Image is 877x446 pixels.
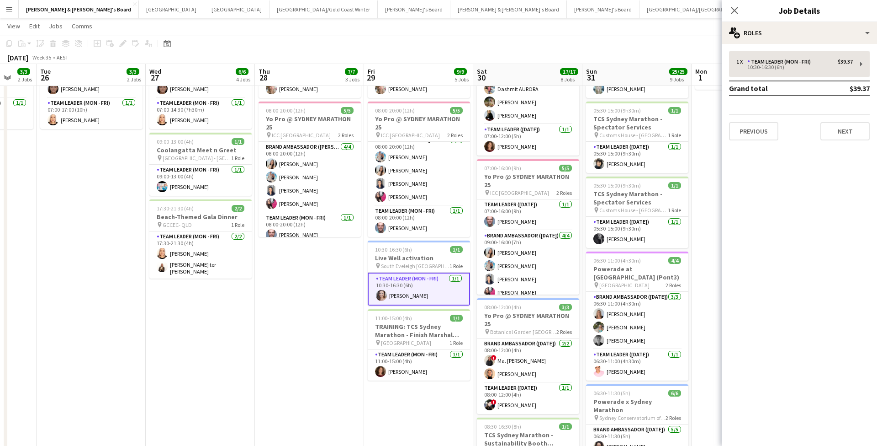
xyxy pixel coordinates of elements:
span: GCCEC- QLD [163,221,192,228]
span: Comms [72,22,92,30]
app-job-card: 11:00-15:00 (4h)1/1TRAINING: TCS Sydney Marathon - Finish Marshal Crew [GEOGRAPHIC_DATA]1 RoleTea... [368,309,470,381]
div: [DATE] [7,53,28,62]
span: ! [491,399,497,405]
span: 1/1 [559,423,572,430]
button: Previous [729,122,778,140]
span: South Eveleigh [GEOGRAPHIC_DATA] [381,263,449,269]
div: 1 x [736,59,747,65]
span: 17/17 [560,68,578,75]
span: Mon [695,67,707,75]
div: 5 Jobs [454,76,469,83]
app-job-card: 05:30-15:00 (9h30m)1/1TCS Sydney Marathon - Spectator Services Customs House - [GEOGRAPHIC_DATA]1... [586,102,688,173]
span: Edit [29,22,40,30]
span: Tue [40,67,51,75]
span: Customs House - [GEOGRAPHIC_DATA] [599,132,668,139]
span: Sun [586,67,597,75]
div: $39.37 [838,59,853,65]
h3: Job Details [722,5,877,16]
span: 2 Roles [556,189,572,196]
span: 1 Role [668,207,681,214]
app-job-card: 06:30-11:00 (4h30m)4/4Powerade at [GEOGRAPHIC_DATA] (Pont3) [GEOGRAPHIC_DATA]2 RolesBrand Ambassa... [586,252,688,381]
span: 28 [257,72,270,83]
app-card-role: Team Leader ([DATE])1/107:00-12:00 (5h)[PERSON_NAME] [477,124,579,156]
app-card-role: Team Leader (Mon - Fri)2/217:30-21:30 (4h)[PERSON_NAME][PERSON_NAME] ter [PERSON_NAME] [149,231,252,279]
a: Edit [26,20,43,32]
app-card-role: Team Leader ([DATE])1/108:00-12:00 (4h)![PERSON_NAME] [477,383,579,414]
app-card-role: Team Leader (Mon - Fri)1/109:00-13:00 (4h)[PERSON_NAME] [149,165,252,196]
span: 5/5 [341,107,354,114]
h3: Powerade at [GEOGRAPHIC_DATA] (Pont3) [586,265,688,281]
app-card-role: Team Leader ([DATE])1/105:30-15:00 (9h30m)[PERSON_NAME] [586,142,688,173]
span: 3/3 [17,68,30,75]
span: 09:00-13:00 (4h) [157,138,194,145]
span: 1 Role [231,221,244,228]
span: 1 Role [668,132,681,139]
h3: Live Well activation [368,254,470,262]
app-card-role: Team Leader (Mon - Fri)1/108:00-20:00 (12h)[PERSON_NAME] [368,206,470,237]
span: 1/1 [232,138,244,145]
span: Week 35 [30,54,53,61]
span: [GEOGRAPHIC_DATA] - [GEOGRAPHIC_DATA] [163,155,231,161]
span: 3/3 [127,68,139,75]
app-card-role: Team Leader (Mon - Fri)1/110:30-16:30 (6h)[PERSON_NAME] [368,273,470,306]
span: 29 [366,72,375,83]
app-card-role: Brand Ambassador ([DATE])3/306:30-11:00 (4h30m)[PERSON_NAME][PERSON_NAME][PERSON_NAME] [586,292,688,349]
div: 9 Jobs [670,76,687,83]
app-card-role: Team Leader (Mon - Fri)1/107:00-14:30 (7h30m)[PERSON_NAME] [149,98,252,129]
h3: Yo Pro @ SYDNEY MARATHON 25 [259,115,361,131]
span: 17:30-21:30 (4h) [157,205,194,212]
app-job-card: 05:30-15:00 (9h30m)1/1TCS Sydney Marathon - Spectator Services Customs House - [GEOGRAPHIC_DATA]1... [586,177,688,248]
span: 08:30-16:30 (8h) [484,423,521,430]
span: ICC [GEOGRAPHIC_DATA] [272,132,331,139]
span: 31 [585,72,597,83]
app-card-role: Team Leader (Mon - Fri)1/107:00-17:00 (10h)[PERSON_NAME] [40,98,143,129]
app-card-role: Brand Ambassador ([DATE])3/307:00-12:00 (5h)Dashmit AURORA[PERSON_NAME][PERSON_NAME] [477,67,579,124]
div: 07:00-16:00 (9h)5/5Yo Pro @ SYDNEY MARATHON 25 ICC [GEOGRAPHIC_DATA]2 RolesTeam Leader ([DATE])1/... [477,159,579,295]
div: 10:30-16:30 (6h) [736,65,853,70]
span: Botanical Garden [GEOGRAPHIC_DATA] [490,328,556,335]
span: Sydney Conservatorium of Music [599,414,666,421]
h3: TCS Sydney Marathon - Spectator Services [586,115,688,131]
span: 1/1 [668,182,681,189]
span: 2 Roles [556,328,572,335]
span: Customs House - [GEOGRAPHIC_DATA] [599,207,668,214]
span: [GEOGRAPHIC_DATA] [381,339,431,346]
span: 2 Roles [666,414,681,421]
app-job-card: 09:00-13:00 (4h)1/1Coolangatta Meet n Greet [GEOGRAPHIC_DATA] - [GEOGRAPHIC_DATA]1 RoleTeam Leade... [149,133,252,196]
span: Sat [477,67,487,75]
button: [GEOGRAPHIC_DATA]/[GEOGRAPHIC_DATA] [639,0,757,18]
span: 06:30-11:00 (4h30m) [593,257,641,264]
h3: Yo Pro @ SYDNEY MARATHON 25 [477,172,579,189]
span: 9/9 [454,68,467,75]
span: 2/2 [232,205,244,212]
button: [GEOGRAPHIC_DATA] [139,0,204,18]
span: ! [491,355,497,360]
span: View [7,22,20,30]
button: [GEOGRAPHIC_DATA] [204,0,269,18]
div: Roles [722,22,877,44]
div: 3 Jobs [345,76,359,83]
span: 26 [39,72,51,83]
span: 1/1 [668,107,681,114]
span: 1/1 [450,315,463,322]
span: 05:30-15:00 (9h30m) [593,182,641,189]
app-job-card: 08:00-12:00 (4h)3/3Yo Pro @ SYDNEY MARATHON 25 Botanical Garden [GEOGRAPHIC_DATA]2 RolesBrand Amb... [477,298,579,414]
h3: Yo Pro @ SYDNEY MARATHON 25 [368,115,470,131]
span: 08:00-12:00 (4h) [484,304,521,311]
h3: Yo Pro @ SYDNEY MARATHON 25 [477,312,579,328]
span: 30 [475,72,487,83]
app-card-role: Brand Ambassador ([PERSON_NAME])4/408:00-20:00 (12h)[PERSON_NAME][PERSON_NAME][PERSON_NAME][PERSO... [259,142,361,213]
app-card-role: Team Leader (Mon - Fri)1/108:00-20:00 (12h)[PERSON_NAME] [259,213,361,244]
app-job-card: 08:00-20:00 (12h)5/5Yo Pro @ SYDNEY MARATHON 25 ICC [GEOGRAPHIC_DATA]2 RolesBrand Ambassador ([PE... [368,102,470,237]
app-job-card: 07:00-12:00 (5h)4/4TCS Sydney Marathon - Finish Marshal Crew [GEOGRAPHIC_DATA]2 RolesBrand Ambass... [477,27,579,156]
span: 7/7 [345,68,358,75]
h3: Coolangatta Meet n Greet [149,146,252,154]
a: Comms [68,20,96,32]
span: 08:00-20:00 (12h) [375,107,415,114]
